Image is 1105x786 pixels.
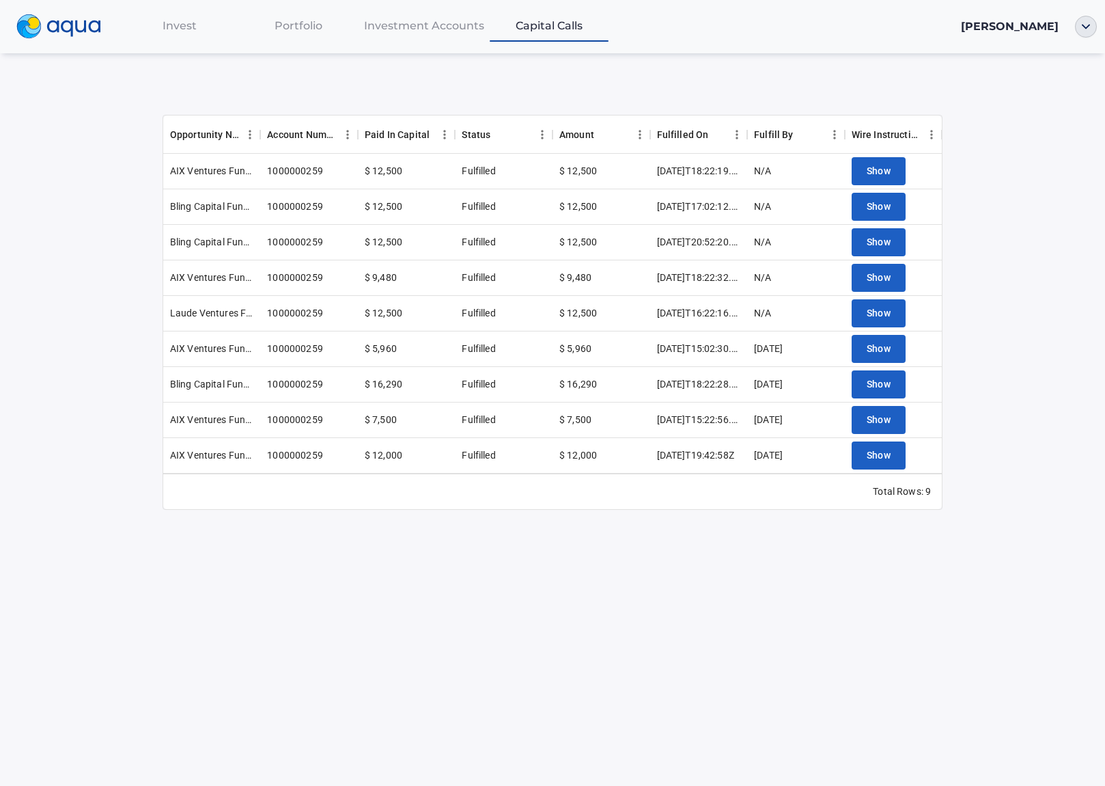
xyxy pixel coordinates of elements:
[365,377,402,391] div: $ 16,290
[462,164,495,178] div: Fulfilled
[852,335,906,363] button: Show
[559,448,597,462] div: $ 12,000
[462,200,495,213] div: Fulfilled
[359,12,490,40] a: Investment Accounts
[754,200,771,213] div: N/A
[434,124,455,145] button: Menu
[163,116,261,154] div: Opportunity Name
[552,116,650,154] div: Amount
[559,235,597,249] div: $ 12,500
[365,342,397,355] div: $ 5,960
[559,377,597,391] div: $ 16,290
[630,124,650,145] button: Menu
[845,116,942,154] div: Wire Instructions
[267,271,323,284] div: 1000000259
[754,116,794,154] div: Fulfill By
[365,235,402,249] div: $ 12,500
[867,198,891,215] span: Show
[852,299,906,327] button: Show
[559,200,597,213] div: $ 12,500
[559,306,597,320] div: $ 12,500
[170,448,254,462] div: AIX Ventures Fund II
[559,164,597,178] div: $ 12,500
[365,448,402,462] div: $ 12,000
[170,164,254,178] div: AIX Ventures Fund II
[867,340,891,357] span: Show
[267,116,337,154] div: Account Number
[275,19,322,32] span: Portfolio
[657,448,734,462] div: 2025-08-01T19:42:58Z
[754,342,783,355] div: 2024-08-30
[365,271,397,284] div: $ 9,480
[163,19,197,32] span: Invest
[754,448,783,462] div: 2025-08-04
[267,235,323,249] div: 1000000259
[532,124,552,145] button: Menu
[657,306,741,320] div: 2024-09-03T16:22:16.878992Z
[170,271,254,284] div: AIX Ventures Fund II
[559,342,591,355] div: $ 5,960
[8,11,120,42] a: logo
[462,235,495,249] div: Fulfilled
[365,200,402,213] div: $ 12,500
[873,485,931,498] div: Total Rows: 9
[852,157,906,185] button: Show
[657,116,709,154] div: Fulfilled On
[867,163,891,180] span: Show
[657,164,741,178] div: 2023-10-23T18:22:19.675864Z
[867,411,891,429] span: Show
[260,116,358,154] div: Account Number
[462,271,495,284] div: Fulfilled
[516,19,583,32] span: Capital Calls
[462,448,495,462] div: Fulfilled
[365,164,402,178] div: $ 12,500
[365,306,402,320] div: $ 12,500
[267,164,323,178] div: 1000000259
[727,124,747,145] button: Menu
[16,14,101,39] img: logo
[170,306,254,320] div: Laude Ventures Fund I
[852,370,906,398] button: Show
[170,413,254,426] div: AIX Ventures Fund II
[754,271,771,284] div: N/A
[657,271,741,284] div: 2024-04-25T18:22:32.656322Z
[239,12,358,40] a: Portfolio
[657,235,741,249] div: 2024-02-09T20:52:20.880591Z
[852,406,906,434] button: Show
[170,342,254,355] div: AIX Ventures Fund II
[650,116,748,154] div: Fulfilled On
[754,164,771,178] div: N/A
[559,271,591,284] div: $ 9,480
[462,116,490,154] div: Status
[455,116,552,154] div: Status
[365,116,430,154] div: Paid In Capital
[267,377,323,391] div: 1000000259
[462,342,495,355] div: Fulfilled
[747,116,845,154] div: Fulfill By
[559,413,591,426] div: $ 7,500
[754,306,771,320] div: N/A
[657,413,741,426] div: 2025-06-10T15:22:56.705906Z
[170,235,254,249] div: Bling Capital Fund IV
[559,116,594,154] div: Amount
[358,116,456,154] div: Paid In Capital
[1075,16,1097,38] button: ellipse
[462,306,495,320] div: Fulfilled
[852,193,906,221] button: Show
[170,200,254,213] div: Bling Capital Fund IV Opps
[657,377,741,391] div: 2025-06-02T18:22:28.520385Z
[657,342,741,355] div: 2024-08-28T15:02:30.063940Z
[490,12,609,40] a: Capital Calls
[852,264,906,292] button: Show
[240,124,260,145] button: Menu
[867,447,891,464] span: Show
[867,269,891,286] span: Show
[852,228,906,256] button: Show
[754,235,771,249] div: N/A
[267,413,323,426] div: 1000000259
[267,200,323,213] div: 1000000259
[867,305,891,322] span: Show
[337,124,358,145] button: Menu
[120,12,239,40] a: Invest
[267,342,323,355] div: 1000000259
